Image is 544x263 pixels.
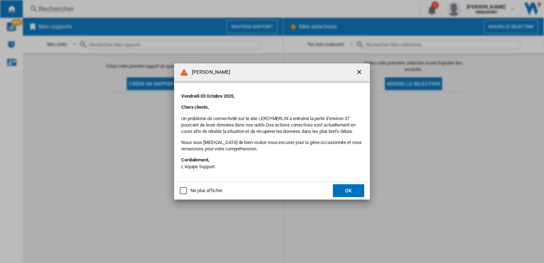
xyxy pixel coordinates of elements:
strong: Chers clients, [181,104,209,110]
p: L’équipe Support [181,157,363,170]
h4: [PERSON_NAME] [188,69,230,76]
ng-md-icon: getI18NText('BUTTONS.CLOSE_DIALOG') [356,68,364,77]
div: Ne plus afficher [190,187,222,194]
button: getI18NText('BUTTONS.CLOSE_DIALOG') [353,65,367,79]
strong: Cordialement, [181,157,209,163]
p: Un problème de connectivité sur le site LEROYMERLIN a entraîné la perte d’environ 37 pourcent de ... [181,115,363,135]
md-checkbox: Ne plus afficher [180,187,222,194]
strong: Vendredi 03 Octobre 2025, [181,93,235,99]
button: OK [333,184,364,197]
p: Nous vous [MEDICAL_DATA] de bien vouloir nous excuser pour la gêne occasionnée et vous remercions... [181,139,363,152]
